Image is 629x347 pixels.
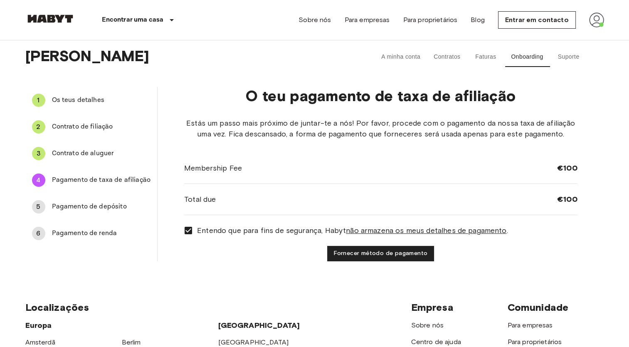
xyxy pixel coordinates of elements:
span: Os teus detalhes [52,95,151,105]
div: 5 [32,200,45,213]
a: Entrar em contacto [498,11,576,29]
a: Sobre nós [411,321,444,329]
span: Estás um passo mais próximo de juntar-te a nós! Por favor, procede com o pagamento da nossa taxa ... [184,118,577,139]
span: Pagamento de renda [52,228,151,238]
span: €100 [557,163,577,173]
a: [GEOGRAPHIC_DATA] [218,338,289,346]
button: Suporte [550,47,587,67]
span: Contrato de filiação [52,122,151,132]
span: Localizações [25,301,89,313]
u: não armazena os meus detalhes de pagamento [346,226,506,235]
span: Europa [25,321,52,330]
div: 3Contrato de aluguer [25,144,158,164]
span: Empresa [411,301,454,313]
span: Pagamento de taxa de afiliação [52,175,151,185]
a: Sobre nós [298,15,331,25]
div: 1Os teus detalhes [25,90,158,110]
a: Berlim [122,338,141,346]
div: 1 [32,94,45,107]
span: Contrato de aluguer [52,149,151,159]
div: 4Pagamento de taxa de afiliação [25,170,158,190]
button: Onboarding [504,47,550,67]
div: 2 [32,120,45,134]
div: 4 [32,173,45,187]
div: 5Pagamento de depósito [25,197,158,217]
div: 6Pagamento de renda [25,223,158,243]
a: Centro de ajuda [411,338,461,346]
button: Fornecer método de pagamento [327,246,434,261]
div: 6 [32,227,45,240]
button: Contratos [427,47,467,67]
button: Faturas [467,47,504,67]
p: Encontrar uma casa [102,15,164,25]
div: 2Contrato de filiação [25,117,158,137]
span: [GEOGRAPHIC_DATA] [218,321,300,330]
span: [PERSON_NAME] [25,47,352,67]
p: O teu pagamento de taxa de afiliação [184,87,577,104]
span: Membership Fee [184,163,242,173]
span: Pagamento de depósito [52,202,151,212]
span: Entendo que para fins de segurança, Habyt . [197,225,508,236]
a: Blog [471,15,485,25]
span: €100 [557,194,577,204]
button: A minha conta [375,47,427,67]
span: Comunidade [508,301,569,313]
span: Total due [184,194,216,205]
a: Para proprietários [403,15,457,25]
a: Para proprietários [508,338,562,346]
a: Para empresas [508,321,553,329]
img: Habyt [25,15,75,23]
img: avatar [589,12,604,27]
div: 3 [32,147,45,160]
a: Para empresas [345,15,390,25]
a: Amsterdã [25,338,55,346]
